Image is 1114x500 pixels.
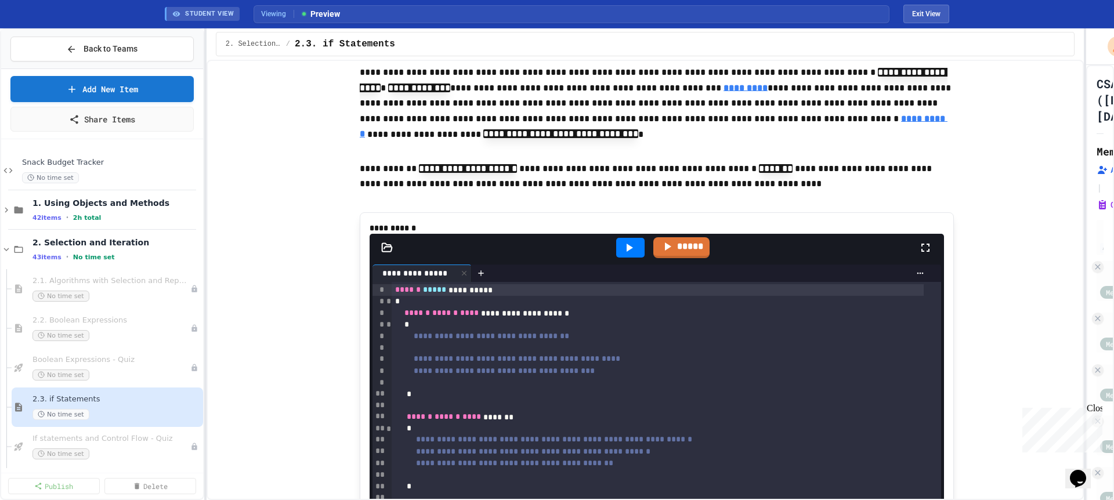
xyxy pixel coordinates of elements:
[1018,403,1102,452] iframe: chat widget
[1065,454,1102,488] iframe: chat widget
[5,5,80,74] div: Chat with us now!Close
[185,9,234,19] span: STUDENT VIEW
[903,5,949,23] button: Exit student view
[300,8,340,20] span: Preview
[261,9,294,19] span: Viewing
